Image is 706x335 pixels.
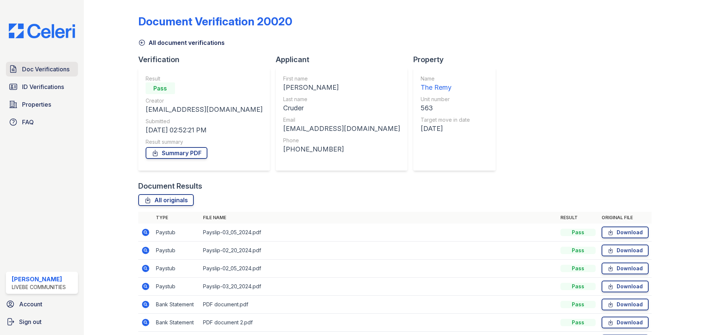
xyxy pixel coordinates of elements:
a: Sign out [3,314,81,329]
div: LiveBe Communities [12,284,66,291]
th: Type [153,212,200,224]
div: Pass [560,283,596,290]
span: FAQ [22,118,34,126]
div: [PERSON_NAME] [283,82,400,93]
span: Account [19,300,42,309]
td: Payslip-03_20_2024.pdf [200,278,557,296]
div: [PHONE_NUMBER] [283,144,400,154]
div: [DATE] [421,124,470,134]
div: Pass [560,265,596,272]
img: CE_Logo_Blue-a8612792a0a2168367f1c8372b55b34899dd931a85d93a1a3d3e32e68fde9ad4.png [3,24,81,38]
div: Document Verification 20020 [138,15,292,28]
div: Phone [283,137,400,144]
div: [EMAIL_ADDRESS][DOMAIN_NAME] [146,104,263,115]
a: All originals [138,194,194,206]
a: Name The Remy [421,75,470,93]
a: Download [602,227,649,238]
a: Summary PDF [146,147,207,159]
a: ID Verifications [6,79,78,94]
div: Cruder [283,103,400,113]
div: Result [146,75,263,82]
td: Paystub [153,278,200,296]
span: ID Verifications [22,82,64,91]
td: Bank Statement [153,296,200,314]
a: Download [602,281,649,292]
td: Bank Statement [153,314,200,332]
div: Pass [560,229,596,236]
td: PDF document.pdf [200,296,557,314]
td: Payslip-02_05_2024.pdf [200,260,557,278]
div: Result summary [146,138,263,146]
a: Properties [6,97,78,112]
th: Original file [599,212,652,224]
span: Sign out [19,317,42,326]
div: Creator [146,97,263,104]
div: Pass [560,247,596,254]
td: PDF document 2.pdf [200,314,557,332]
th: Result [557,212,599,224]
div: [DATE] 02:52:21 PM [146,125,263,135]
td: Payslip-02_20_2024.pdf [200,242,557,260]
div: The Remy [421,82,470,93]
a: FAQ [6,115,78,129]
div: [EMAIL_ADDRESS][DOMAIN_NAME] [283,124,400,134]
span: Properties [22,100,51,109]
div: Applicant [276,54,413,65]
div: [PERSON_NAME] [12,275,66,284]
div: Submitted [146,118,263,125]
a: Account [3,297,81,311]
div: Verification [138,54,276,65]
div: Email [283,116,400,124]
div: Last name [283,96,400,103]
div: Target move in date [421,116,470,124]
div: 563 [421,103,470,113]
td: Payslip-03_05_2024.pdf [200,224,557,242]
div: Pass [560,301,596,308]
div: Document Results [138,181,202,191]
div: Pass [560,319,596,326]
div: Name [421,75,470,82]
a: Download [602,299,649,310]
a: Download [602,263,649,274]
div: Unit number [421,96,470,103]
td: Paystub [153,224,200,242]
td: Paystub [153,242,200,260]
a: Download [602,245,649,256]
a: Download [602,317,649,328]
div: Pass [146,82,175,94]
span: Doc Verifications [22,65,69,74]
a: All document verifications [138,38,225,47]
th: File name [200,212,557,224]
div: Property [413,54,502,65]
div: First name [283,75,400,82]
td: Paystub [153,260,200,278]
a: Doc Verifications [6,62,78,76]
